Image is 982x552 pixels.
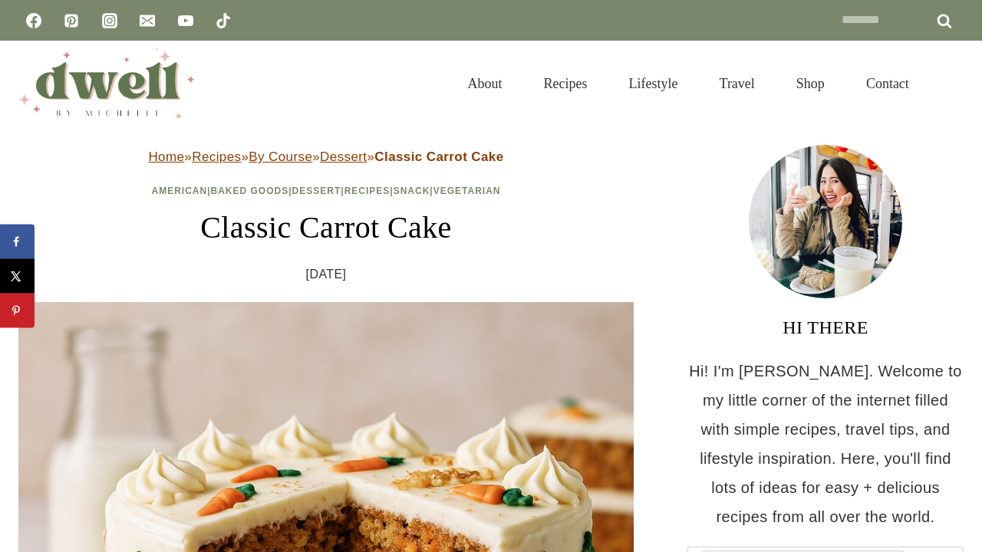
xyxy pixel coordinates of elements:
[447,57,930,110] nav: Primary Navigation
[94,5,125,36] a: Instagram
[845,57,930,110] a: Contact
[320,149,367,164] a: Dessert
[249,149,312,164] a: By Course
[148,149,503,164] span: » » » »
[523,57,608,110] a: Recipes
[18,48,195,119] img: DWELL by michelle
[152,186,501,196] span: | | | | |
[306,263,347,286] time: [DATE]
[699,57,776,110] a: Travel
[608,57,699,110] a: Lifestyle
[938,71,964,97] button: View Search Form
[374,149,503,164] strong: Classic Carrot Cake
[292,186,341,196] a: Dessert
[192,149,241,164] a: Recipes
[433,186,501,196] a: Vegetarian
[447,57,523,110] a: About
[18,205,634,251] h1: Classic Carrot Cake
[132,5,163,36] a: Email
[152,186,208,196] a: American
[394,186,430,196] a: Snack
[208,5,239,36] a: TikTok
[148,149,184,164] a: Home
[687,356,964,531] p: Hi! I'm [PERSON_NAME]. Welcome to my little corner of the internet filled with simple recipes, tr...
[211,186,289,196] a: Baked Goods
[170,5,201,36] a: YouTube
[776,57,845,110] a: Shop
[56,5,87,36] a: Pinterest
[687,314,964,341] h3: HI THERE
[18,5,49,36] a: Facebook
[344,186,390,196] a: Recipes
